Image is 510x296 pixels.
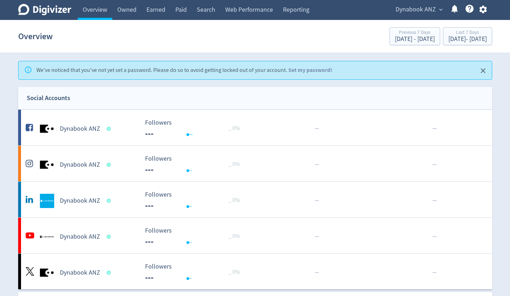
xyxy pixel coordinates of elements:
[434,160,435,169] span: ·
[18,182,492,217] a: Dynabook ANZ undefinedDynabook ANZ Followers --- Followers --- _ 0%······
[18,110,492,145] a: Dynabook ANZ undefinedDynabook ANZ Followers --- Followers --- _ 0%······
[434,196,435,205] span: ·
[393,4,444,15] button: Dynabook ANZ
[18,146,492,181] a: Dynabook ANZ undefinedDynabook ANZ Followers --- Followers --- _ 0%······
[432,268,434,277] span: ·
[40,194,54,208] img: Dynabook ANZ undefined
[318,160,319,169] span: ·
[434,124,435,133] span: ·
[288,66,332,74] a: Set my password!
[40,122,54,136] img: Dynabook ANZ undefined
[318,124,319,133] span: ·
[434,232,435,241] span: ·
[316,268,318,277] span: ·
[315,196,316,205] span: ·
[40,158,54,172] img: Dynabook ANZ undefined
[432,124,434,133] span: ·
[107,271,113,275] span: Data last synced: 11 Sep 2025, 5:02am (AEST)
[435,160,437,169] span: ·
[107,199,113,203] span: Data last synced: 11 Sep 2025, 7:02am (AEST)
[315,232,316,241] span: ·
[435,124,437,133] span: ·
[228,125,240,132] span: _ 0%
[316,196,318,205] span: ·
[228,161,240,168] span: _ 0%
[141,191,248,210] svg: Followers ---
[107,127,113,131] span: Data last synced: 10 Sep 2025, 8:02pm (AEST)
[448,30,487,36] div: Last 7 Days
[40,266,54,280] img: Dynabook ANZ undefined
[318,268,319,277] span: ·
[27,93,70,103] div: Social Accounts
[438,6,444,13] span: expand_more
[316,232,318,241] span: ·
[435,232,437,241] span: ·
[316,160,318,169] span: ·
[318,232,319,241] span: ·
[434,268,435,277] span: ·
[60,233,100,241] h5: Dynabook ANZ
[228,269,240,276] span: _ 0%
[396,4,436,15] span: Dynabook ANZ
[443,27,492,45] button: Last 7 Days[DATE]- [DATE]
[432,160,434,169] span: ·
[228,197,240,204] span: _ 0%
[395,30,435,36] div: Previous 7 Days
[316,124,318,133] span: ·
[60,125,100,133] h5: Dynabook ANZ
[435,268,437,277] span: ·
[448,36,487,42] div: [DATE] - [DATE]
[107,163,113,167] span: Data last synced: 10 Sep 2025, 9:01pm (AEST)
[318,196,319,205] span: ·
[390,27,440,45] button: Previous 7 Days[DATE] - [DATE]
[432,232,434,241] span: ·
[18,254,492,289] a: Dynabook ANZ undefinedDynabook ANZ Followers --- Followers --- _ 0%······
[435,196,437,205] span: ·
[60,161,100,169] h5: Dynabook ANZ
[60,269,100,277] h5: Dynabook ANZ
[36,63,332,77] div: We've noticed that you've not yet set a password. Please do so to avoid getting locked out of you...
[315,268,316,277] span: ·
[40,230,54,244] img: Dynabook ANZ undefined
[18,25,53,48] h1: Overview
[18,218,492,253] a: Dynabook ANZ undefinedDynabook ANZ Followers --- Followers --- _ 0%······
[107,235,113,239] span: Data last synced: 10 Sep 2025, 6:02pm (AEST)
[477,65,489,77] button: Close
[395,36,435,42] div: [DATE] - [DATE]
[228,233,240,240] span: _ 0%
[141,227,248,246] svg: Followers ---
[432,196,434,205] span: ·
[315,124,316,133] span: ·
[141,263,248,282] svg: Followers ---
[60,197,100,205] h5: Dynabook ANZ
[141,155,248,174] svg: Followers ---
[315,160,316,169] span: ·
[141,119,248,138] svg: Followers ---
